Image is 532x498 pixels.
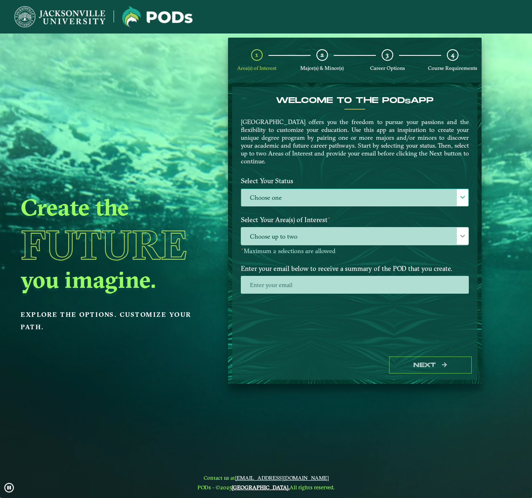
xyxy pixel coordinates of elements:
[235,474,329,481] a: [EMAIL_ADDRESS][DOMAIN_NAME]
[235,173,475,189] label: Select Your Status
[321,51,324,59] span: 2
[241,118,469,165] p: [GEOGRAPHIC_DATA] offers you the freedom to pursue your passions and the flexibility to customize...
[241,96,469,105] h4: Welcome to the POD app
[197,484,335,491] span: PODs - ©2025 All rights reserved.
[386,51,389,59] span: 3
[405,98,411,105] sub: s
[235,261,475,276] label: Enter your email below to receive a summary of the POD that you create.
[122,6,192,27] img: Jacksonville University logo
[21,225,208,265] h1: Future
[389,357,472,373] button: Next
[237,65,276,71] span: Area(s) of Interest
[241,189,468,207] label: Choose one
[14,6,105,27] img: Jacksonville University logo
[241,227,468,245] span: Choose up to two
[241,247,469,255] p: Maximum 2 selections are allowed
[21,309,208,333] p: Explore the options. Customize your path.
[241,276,469,294] input: Enter your email
[21,193,208,222] h2: Create the
[300,65,344,71] span: Major(s) & Minor(s)
[370,65,405,71] span: Career Options
[328,215,331,221] sup: ⋆
[241,246,244,252] sup: ⋆
[235,212,475,227] label: Select Your Area(s) of Interest
[232,484,290,491] a: [GEOGRAPHIC_DATA].
[21,265,208,294] h2: you imagine.
[197,474,335,481] span: Contact us at
[451,51,454,59] span: 4
[428,65,477,71] span: Course Requirements
[255,51,258,59] span: 1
